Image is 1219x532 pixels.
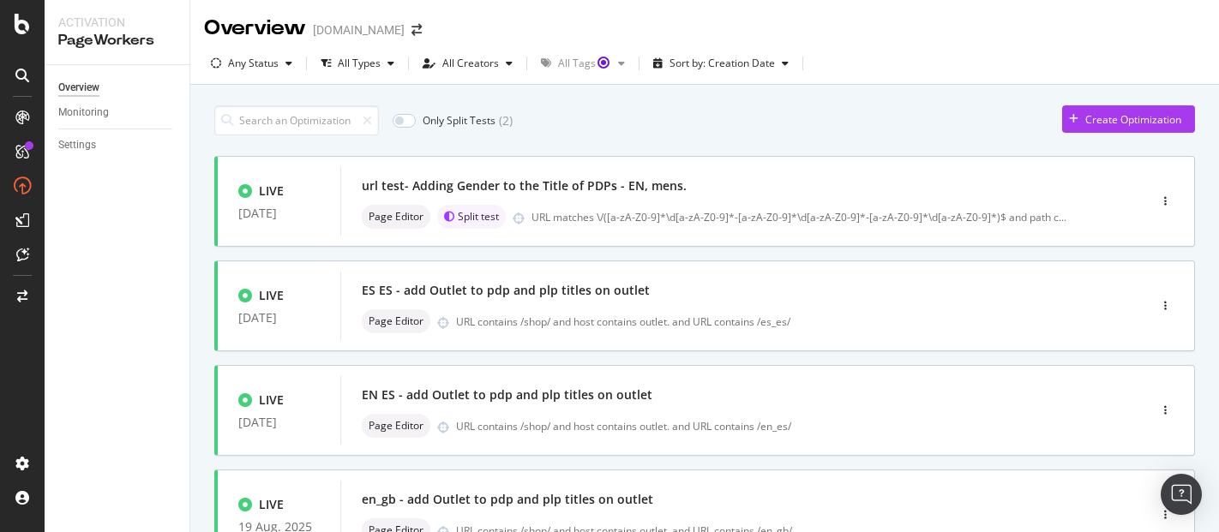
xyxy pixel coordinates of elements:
div: Any Status [228,58,279,69]
div: All Types [338,58,381,69]
div: Overview [58,79,99,97]
a: Settings [58,136,177,154]
div: [DATE] [238,311,320,325]
div: Sort by: Creation Date [670,58,775,69]
button: All Types [314,50,401,77]
div: brand label [437,205,506,229]
div: Only Split Tests [423,113,495,128]
div: Settings [58,136,96,154]
div: Activation [58,14,176,31]
div: All Creators [442,58,499,69]
span: Page Editor [369,212,423,222]
div: neutral label [362,309,430,333]
div: Create Optimization [1085,112,1181,127]
div: Monitoring [58,104,109,122]
div: All Tags [558,58,611,69]
div: Open Intercom Messenger [1161,474,1202,515]
button: All Creators [416,50,519,77]
div: LIVE [259,287,284,304]
div: EN ES - add Outlet to pdp and plp titles on outlet [362,386,652,403]
div: neutral label [362,205,430,229]
span: ... [1059,210,1066,224]
button: Sort by: Creation Date [646,50,796,77]
div: Tooltip anchor [596,55,611,70]
div: url test- Adding Gender to the Title of PDPs - EN, mens. [362,177,687,194]
button: Any Status [204,50,299,77]
div: neutral label [362,414,430,438]
div: URL contains /shop/ and host contains outlet. and URL contains /es_es/ [456,314,1075,329]
span: Page Editor [369,421,423,431]
span: Split test [458,212,499,222]
div: URL matches \/([a-zA-Z0-9]*\d[a-zA-Z0-9]*-[a-zA-Z0-9]*\d[a-zA-Z0-9]*-[a-zA-Z0-9]*\d[a-zA-Z0-9]*)$... [531,210,1066,224]
input: Search an Optimization [214,105,379,135]
div: ES ES - add Outlet to pdp and plp titles on outlet [362,282,650,299]
div: LIVE [259,392,284,409]
button: All TagsTooltip anchor [534,50,632,77]
a: Monitoring [58,104,177,122]
div: ( 2 ) [499,112,513,129]
div: [DOMAIN_NAME] [313,21,405,39]
div: en_gb - add Outlet to pdp and plp titles on outlet [362,491,653,508]
button: Create Optimization [1062,105,1195,133]
div: arrow-right-arrow-left [411,24,422,36]
a: Overview [58,79,177,97]
div: LIVE [259,182,284,200]
div: Overview [204,14,306,43]
div: [DATE] [238,415,320,429]
div: [DATE] [238,206,320,220]
span: Page Editor [369,316,423,326]
div: URL contains /shop/ and host contains outlet. and URL contains /en_es/ [456,419,1075,433]
div: LIVE [259,496,284,513]
div: PageWorkers [58,31,176,51]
